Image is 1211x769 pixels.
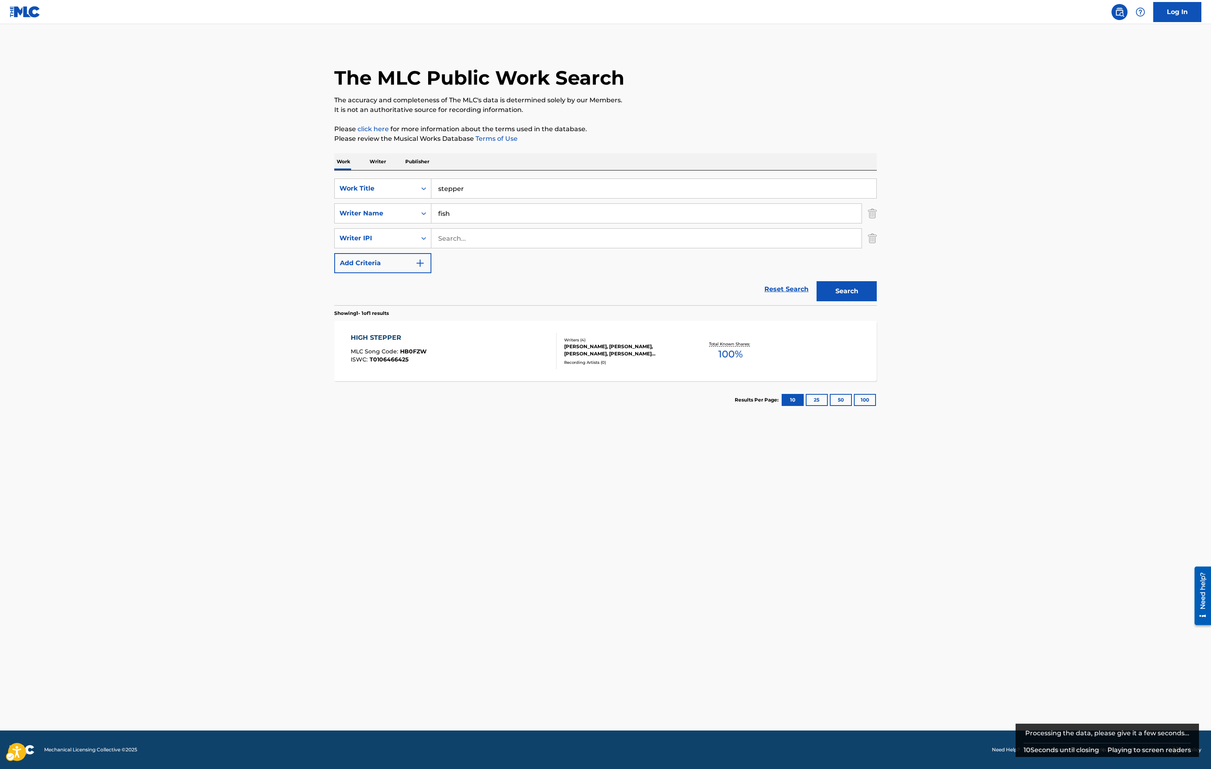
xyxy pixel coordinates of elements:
[854,394,876,406] button: 100
[868,203,877,223] img: Delete Criterion
[334,95,877,105] p: The accuracy and completeness of The MLC's data is determined solely by our Members.
[1136,7,1145,17] img: help
[782,394,804,406] button: 10
[760,280,813,298] a: Reset Search
[339,233,412,243] div: Writer IPI
[709,341,752,347] p: Total Known Shares:
[718,347,743,361] span: 100 %
[1189,563,1211,628] iframe: Iframe | Resource Center
[564,337,685,343] div: Writers ( 4 )
[417,179,431,198] div: On
[334,124,877,134] p: Please for more information about the terms used in the database.
[367,153,388,170] p: Writer
[351,356,370,363] span: ISWC :
[334,179,877,305] form: Search Form
[564,343,685,357] div: [PERSON_NAME], [PERSON_NAME], [PERSON_NAME], [PERSON_NAME] [PERSON_NAME]
[431,204,862,223] input: Search...
[358,125,389,133] a: click here
[334,310,389,317] p: Showing 1 - 1 of 1 results
[44,746,137,753] span: Mechanical Licensing Collective © 2025
[830,394,852,406] button: 50
[868,228,877,248] img: Delete Criterion
[339,209,412,218] div: Writer Name
[1024,746,1030,754] span: 10
[403,153,432,170] p: Publisher
[334,153,353,170] p: Work
[400,348,427,355] span: HB0FZW
[431,179,876,198] input: Search...
[351,348,400,355] span: MLC Song Code :
[334,253,431,273] button: Add Criteria
[351,333,427,343] div: HIGH STEPPER
[1153,2,1201,22] a: Log In
[339,184,412,193] div: Work Title
[806,394,828,406] button: 25
[10,6,41,18] img: MLC Logo
[415,258,425,268] img: 9d2ae6d4665cec9f34b9.svg
[992,746,1020,753] a: Need Help?
[817,281,877,301] button: Search
[334,321,877,381] a: HIGH STEPPERMLC Song Code:HB0FZWISWC:T0106466425Writers (4)[PERSON_NAME], [PERSON_NAME], [PERSON_...
[1024,724,1191,743] div: Processing the data, please give it a few seconds...
[370,356,408,363] span: T0106466425
[735,396,780,404] p: Results Per Page:
[1115,7,1124,17] img: search
[431,229,862,248] input: Search...
[334,105,877,115] p: It is not an authoritative source for recording information.
[334,134,877,144] p: Please review the Musical Works Database
[474,135,518,142] a: Terms of Use
[334,66,624,90] h1: The MLC Public Work Search
[564,359,685,365] div: Recording Artists ( 0 )
[10,745,35,755] img: logo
